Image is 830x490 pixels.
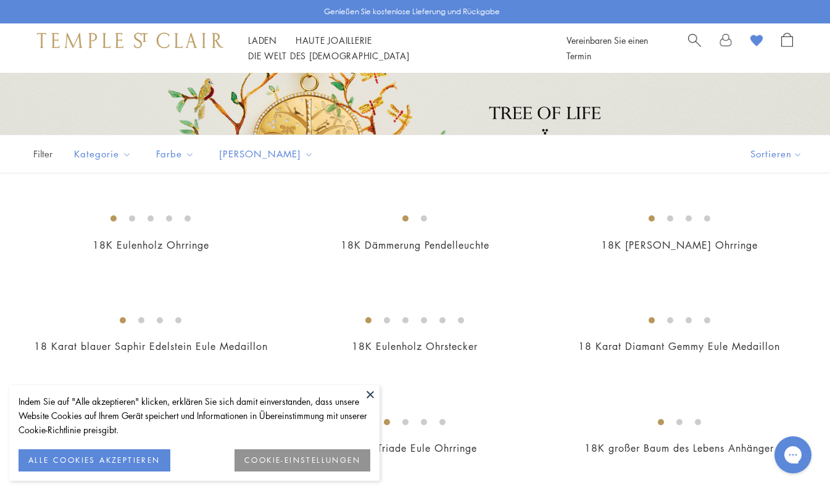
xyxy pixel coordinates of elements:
a: 18K Triade Eule Ohrringe [353,441,477,455]
iframe: Gorgias live chat messenger [768,432,818,478]
p: Genießen Sie kostenlose Lieferung und Rückgabe [324,6,500,18]
a: 18K [PERSON_NAME] Ohrringe [601,238,758,252]
a: 18K Eulenholz Ohrstecker [352,339,478,353]
a: Die Welt des [DEMOGRAPHIC_DATA]Die Welt des [DEMOGRAPHIC_DATA] [248,49,409,62]
a: 18K Dämmerung Pendelleuchte [341,238,489,252]
button: ALLE COOKIES AKZEPTIEREN [19,449,170,471]
a: View Wishlist [750,33,763,51]
font: Haute Joaillerie [296,34,372,46]
a: 18 Karat Diamant Gemmy Eule Medaillon [578,339,780,353]
nav: Hauptnavigation [248,33,539,64]
button: Farbe [147,140,204,168]
font: Sortieren [750,147,792,160]
a: Suchen [688,33,701,64]
img: Tempel St. Clair [37,33,223,48]
font: Kategorie [74,147,119,160]
a: Vereinbaren Sie einen Termin [566,34,648,62]
a: 18K großer Baum des Lebens Anhänger [584,441,774,455]
a: 18 Karat blauer Saphir Edelstein Eule Medaillon [34,339,268,353]
a: LadenLaden [248,34,277,46]
button: [PERSON_NAME] [210,140,323,168]
a: 18K Eulenholz Ohrringe [93,238,209,252]
a: Einkaufstasche öffnen [781,33,793,64]
button: Sortieren anzeigen nach [723,135,830,173]
font: Die Welt des [DEMOGRAPHIC_DATA] [248,49,409,62]
div: Indem Sie auf "Alle akzeptieren" klicken, erklären Sie sich damit einverstanden, dass unsere Webs... [19,394,370,437]
font: Laden [248,34,277,46]
button: Kategorie [65,140,141,168]
button: COOKIE-EINSTELLUNGEN [234,449,370,471]
a: Haute JoaillerieHaute Joaillerie [296,34,372,46]
font: [PERSON_NAME] [219,147,301,160]
font: Farbe [156,147,182,160]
